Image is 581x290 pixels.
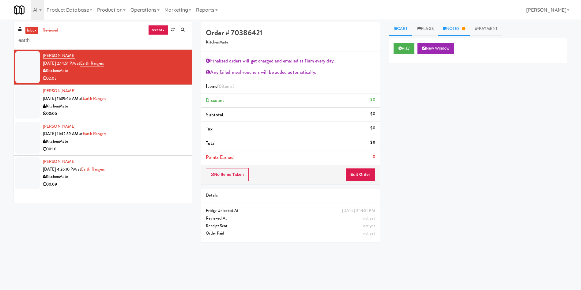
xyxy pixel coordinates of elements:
[394,43,415,54] button: Play
[14,85,192,120] li: [PERSON_NAME][DATE] 11:39:45 AM atEarth RangersKitchenMate00:05
[342,207,375,215] div: [DATE] 2:14:51 PM
[370,96,375,104] div: $0
[363,215,375,221] span: not yet
[222,83,233,90] ng-pluralize: items
[217,83,234,90] span: (0 )
[206,83,234,90] span: Items
[206,140,216,147] span: Total
[43,110,187,118] div: 00:05
[43,131,83,137] span: [DATE] 11:42:39 AM at
[43,60,80,66] span: [DATE] 2:14:51 PM at
[43,138,187,145] div: KitchenMate
[206,40,375,45] h5: KitchenMate
[206,215,375,222] div: Reviewed At
[206,97,224,104] span: Discount
[206,111,223,118] span: Subtotal
[14,50,192,85] li: [PERSON_NAME][DATE] 2:14:51 PM atEarth RangersKitchenMate02:03
[43,53,75,59] a: [PERSON_NAME]
[43,181,187,188] div: 00:09
[18,35,187,46] input: Search vision orders
[470,22,503,36] a: Payment
[206,68,375,77] div: Any failed meal vouchers will be added automatically.
[43,173,187,181] div: KitchenMate
[206,29,375,37] h4: Order # 70386421
[43,75,187,82] div: 02:03
[14,5,25,15] img: Micromart
[43,103,187,110] div: KitchenMate
[389,22,413,36] a: Cart
[206,154,233,161] span: Points Earned
[80,60,104,66] a: Earth Rangers
[206,125,212,132] span: Tax
[370,139,375,146] div: $0
[363,223,375,229] span: not yet
[43,123,75,129] a: [PERSON_NAME]
[206,222,375,230] div: Receipt Sent
[363,230,375,236] span: not yet
[43,159,75,164] a: [PERSON_NAME]
[41,27,60,34] a: reviewed
[345,168,375,181] button: Edit Order
[43,96,83,101] span: [DATE] 11:39:45 AM at
[25,27,38,34] a: inbox
[148,25,168,35] a: recent
[438,22,470,36] a: Notes
[373,153,375,160] div: 0
[43,166,81,172] span: [DATE] 4:26:10 PM at
[43,67,187,75] div: KitchenMate
[412,22,438,36] a: Flags
[83,96,106,101] a: Earth Rangers
[14,120,192,156] li: [PERSON_NAME][DATE] 11:42:39 AM atEarth RangersKitchenMate00:10
[370,124,375,132] div: $0
[206,230,375,237] div: Order Paid
[206,192,375,199] div: Details
[206,56,375,66] div: Finalized orders will get charged and emailed at 11am every day.
[206,207,375,215] div: Fridge Unlocked At
[43,145,187,153] div: 00:10
[43,88,75,94] a: [PERSON_NAME]
[417,43,454,54] button: New Window
[14,156,192,190] li: [PERSON_NAME][DATE] 4:26:10 PM atEarth RangersKitchenMate00:09
[370,110,375,118] div: $0
[83,131,106,137] a: Earth Rangers
[81,166,105,172] a: Earth Rangers
[206,168,249,181] button: No Items Taken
